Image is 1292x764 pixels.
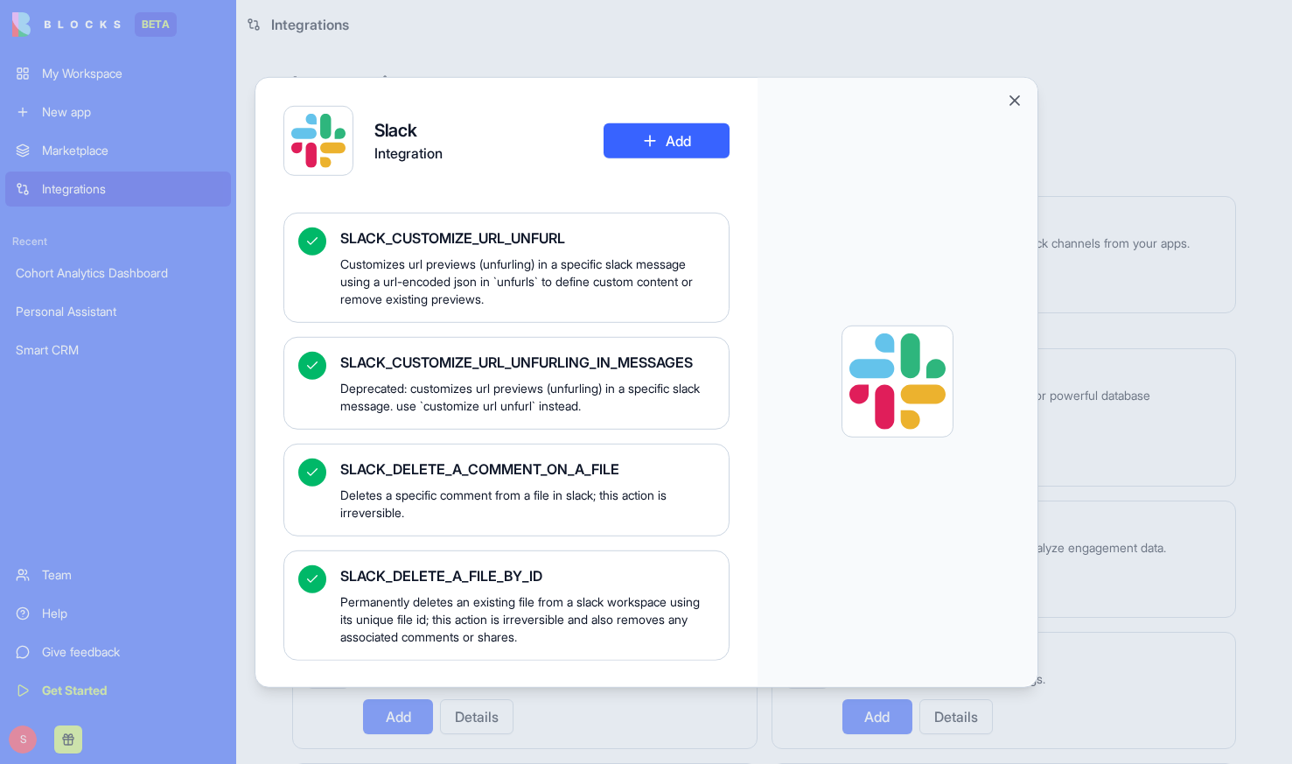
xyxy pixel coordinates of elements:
h4: Slack [374,117,443,142]
button: Add [604,123,730,158]
span: Deletes a specific comment from a file in slack; this action is irreversible. [340,486,715,521]
span: SLACK_CUSTOMIZE_URL_UNFURLING_IN_MESSAGES [340,351,715,372]
span: SLACK_DELETE_A_COMMENT_ON_A_FILE [340,458,715,479]
button: Close [1006,91,1023,109]
span: Customizes url previews (unfurling) in a specific slack message using a url-encoded json in `unfu... [340,255,715,307]
span: Permanently deletes an existing file from a slack workspace using its unique file id; this action... [340,592,715,645]
span: SLACK_CUSTOMIZE_URL_UNFURL [340,227,715,248]
span: SLACK_DELETE_A_FILE_BY_ID [340,564,715,585]
span: Integration [374,142,443,163]
span: Deprecated: customizes url previews (unfurling) in a specific slack message. use `customize url u... [340,379,715,414]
